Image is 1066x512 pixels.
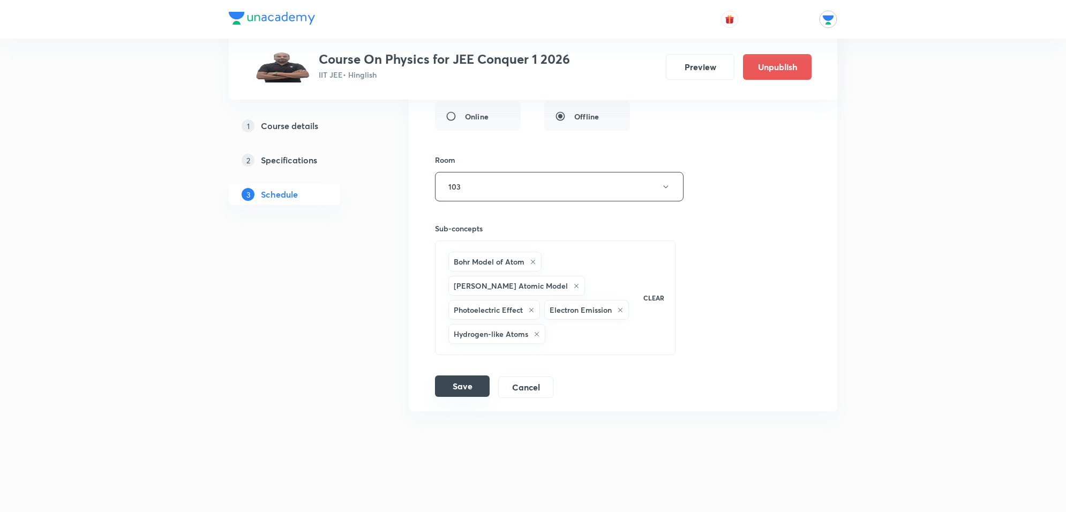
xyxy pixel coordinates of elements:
a: Company Logo [229,12,315,27]
img: Company Logo [229,12,315,25]
button: avatar [721,11,738,28]
h3: Course On Physics for JEE Conquer 1 2026 [319,51,570,67]
h5: Schedule [261,188,298,201]
h6: Photoelectric Effect [454,304,523,315]
p: 3 [242,188,254,201]
h5: Specifications [261,154,317,167]
h6: Sub-concepts [435,223,675,234]
button: Unpublish [743,54,812,80]
h6: Hydrogen-like Atoms [454,328,528,340]
button: 103 [435,172,684,201]
p: CLEAR [643,293,664,303]
h6: [PERSON_NAME] Atomic Model [454,280,568,291]
h6: Bohr Model of Atom [454,256,524,267]
h5: Course details [261,119,318,132]
img: ff65f602d8cd462285315f0d56d8c376.jpg [254,51,310,82]
h6: Electron Emission [550,304,612,315]
h6: Room [435,154,455,165]
img: avatar [725,14,734,24]
button: Cancel [498,377,553,398]
p: 1 [242,119,254,132]
button: Save [435,375,490,397]
a: 1Course details [229,115,374,137]
p: 2 [242,154,254,167]
button: Preview [666,54,734,80]
p: IIT JEE • Hinglish [319,69,570,80]
a: 2Specifications [229,149,374,171]
img: Unacademy Jodhpur [819,10,837,28]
